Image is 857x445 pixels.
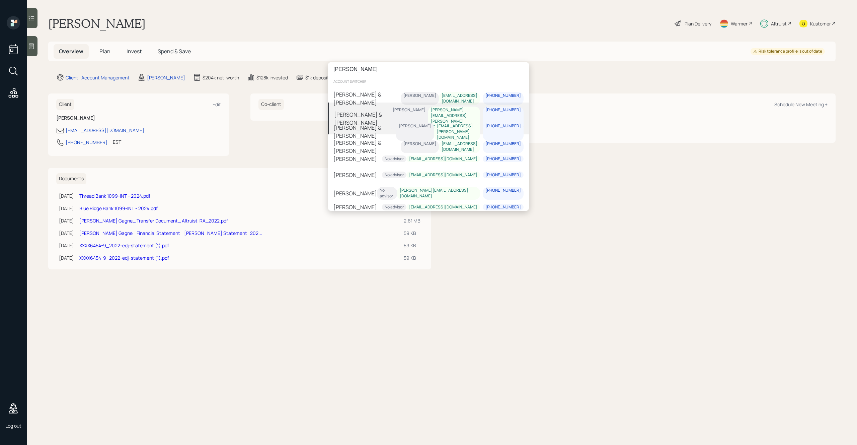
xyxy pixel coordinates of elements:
[442,141,477,152] div: [EMAIL_ADDRESS][DOMAIN_NAME]
[485,188,521,193] div: [PHONE_NUMBER]
[399,123,432,129] div: [PERSON_NAME]
[409,156,477,162] div: [EMAIL_ADDRESS][DOMAIN_NAME]
[333,171,377,179] div: [PERSON_NAME]
[328,62,529,76] input: Type a command or search…
[442,93,477,104] div: [EMAIL_ADDRESS][DOMAIN_NAME]
[485,123,521,129] div: [PHONE_NUMBER]
[485,93,521,99] div: [PHONE_NUMBER]
[485,141,521,147] div: [PHONE_NUMBER]
[333,124,396,140] div: [PERSON_NAME] & [PERSON_NAME]
[409,204,477,210] div: [EMAIL_ADDRESS][DOMAIN_NAME]
[385,204,404,210] div: No advisor
[333,90,401,107] div: [PERSON_NAME] & [PERSON_NAME]
[485,172,521,178] div: [PHONE_NUMBER]
[403,141,436,147] div: [PERSON_NAME]
[400,188,477,199] div: [PERSON_NAME][EMAIL_ADDRESS][DOMAIN_NAME]
[409,172,477,178] div: [EMAIL_ADDRESS][DOMAIN_NAME]
[431,107,477,130] div: [PERSON_NAME][EMAIL_ADDRESS][PERSON_NAME][DOMAIN_NAME]
[333,155,377,163] div: [PERSON_NAME]
[333,203,377,211] div: [PERSON_NAME]
[333,189,377,197] div: [PERSON_NAME]
[485,107,521,113] div: [PHONE_NUMBER]
[385,172,404,178] div: No advisor
[380,188,394,199] div: No advisor
[333,139,401,155] div: [PERSON_NAME] & [PERSON_NAME]
[334,111,390,127] div: [PERSON_NAME] & [PERSON_NAME]
[485,156,521,162] div: [PHONE_NUMBER]
[485,204,521,210] div: [PHONE_NUMBER]
[403,93,436,99] div: [PERSON_NAME]
[393,107,425,113] div: [PERSON_NAME]
[437,123,477,140] div: [EMAIL_ADDRESS][PERSON_NAME][DOMAIN_NAME]
[385,156,404,162] div: No advisor
[328,76,529,86] div: account switcher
